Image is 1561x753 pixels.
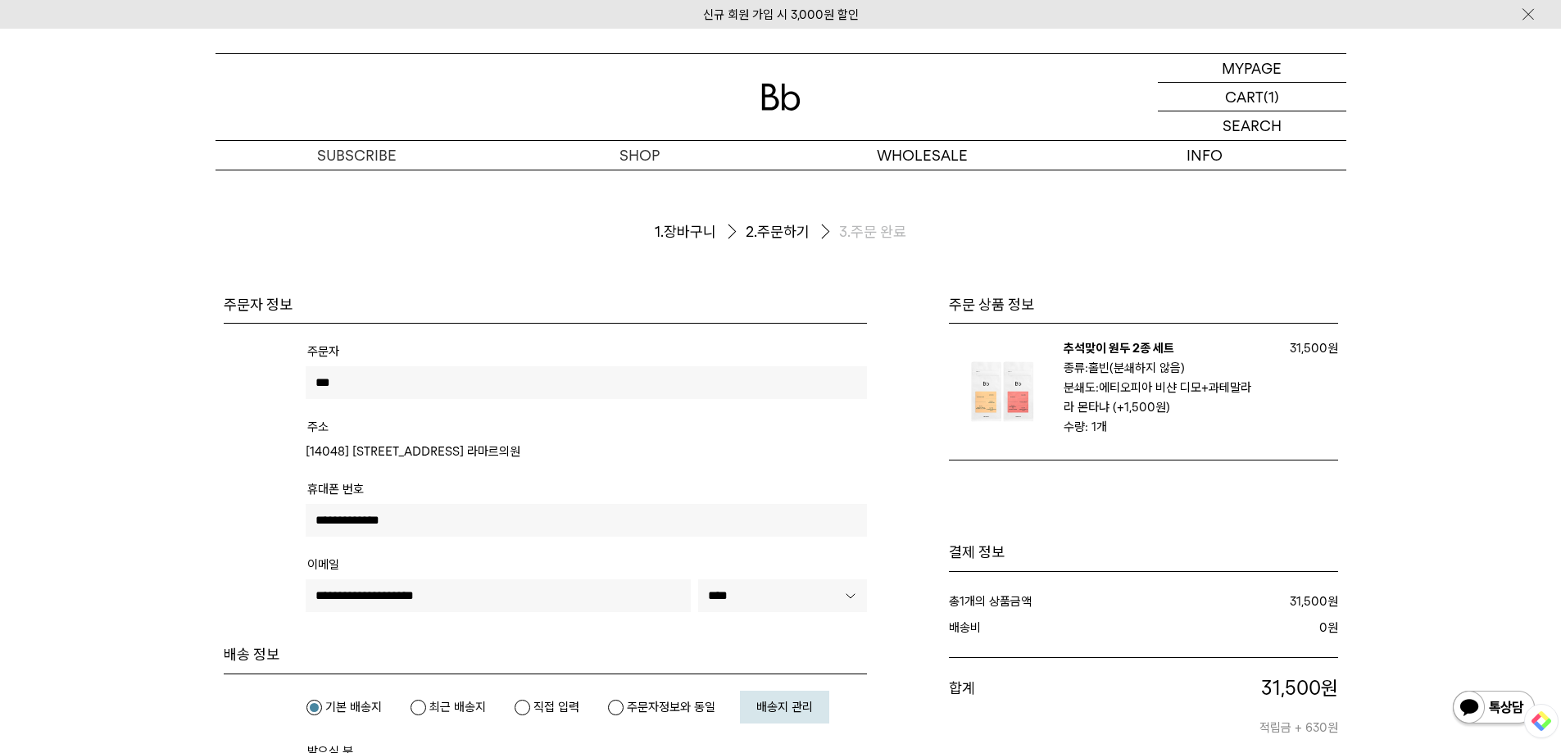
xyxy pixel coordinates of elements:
[410,699,486,715] label: 최근 배송지
[746,222,757,242] span: 2.
[216,141,498,170] a: SUBSCRIBE
[703,7,859,22] a: 신규 회원 가입 시 3,000원 할인
[839,222,906,242] li: 주문 완료
[761,84,801,111] img: 로고
[1160,592,1338,611] dd: 원
[307,557,339,572] span: 이메일
[1158,83,1346,111] a: CART (1)
[960,594,964,609] strong: 1
[307,417,329,440] th: 주소
[949,592,1161,611] dt: 총 개의 상품금액
[1319,620,1327,635] strong: 0
[224,295,867,315] h4: 주문자 정보
[1113,400,1170,415] strong: (+1,500원)
[781,141,1064,170] p: WHOLESALE
[655,222,664,242] span: 1.
[306,699,382,715] label: 기본 배송지
[1088,361,1185,375] b: 홀빈(분쇄하지 않음)
[949,674,1118,738] dt: 합계
[1064,380,1251,415] b: 에티오피아 비샨 디모+과테말라 라 몬타냐
[1150,618,1338,637] dd: 원
[1451,689,1536,728] img: 카카오톡 채널 1:1 채팅 버튼
[1064,358,1264,378] p: 종류:
[1117,674,1338,702] p: 원
[1223,111,1282,140] p: SEARCH
[1117,701,1338,737] p: 적립금 + 630원
[1064,141,1346,170] p: INFO
[607,699,715,715] label: 주문자정보와 동일
[949,338,1055,445] img: 추석맞이 원두 2종 세트
[224,645,867,665] h4: 배송 정보
[1222,54,1282,82] p: MYPAGE
[1290,594,1327,609] strong: 31,500
[740,691,829,724] a: 배송지 관리
[498,141,781,170] a: SHOP
[949,295,1338,315] h3: 주문 상품 정보
[655,219,746,246] li: 장바구니
[1064,417,1273,437] p: 수량: 1개
[756,700,813,714] span: 배송지 관리
[306,442,867,461] td: [14048] [STREET_ADDRESS] 라마르의원
[1225,83,1264,111] p: CART
[307,482,364,497] span: 휴대폰 번호
[1261,676,1321,700] span: 31,500
[949,542,1338,562] h1: 결제 정보
[307,344,339,359] span: 주문자
[514,699,579,715] label: 직접 입력
[949,618,1150,637] dt: 배송비
[1064,378,1264,417] p: 분쇄도:
[1158,54,1346,83] a: MYPAGE
[839,222,851,242] span: 3.
[1264,83,1279,111] p: (1)
[1273,338,1338,358] p: 31,500원
[746,219,839,246] li: 주문하기
[1064,341,1174,356] a: 추석맞이 원두 2종 세트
